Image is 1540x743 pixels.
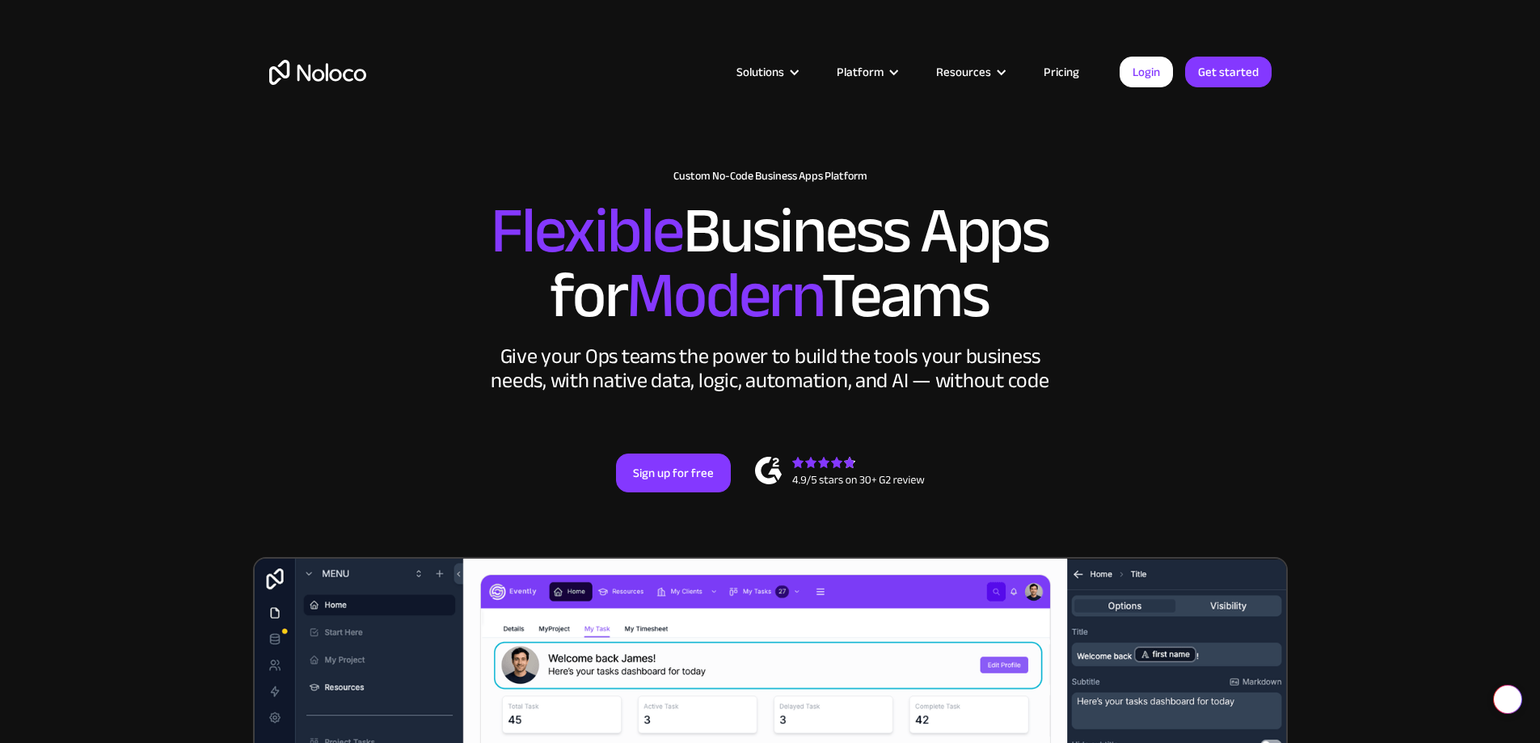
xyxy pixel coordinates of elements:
a: Login [1120,57,1173,87]
a: Pricing [1023,61,1099,82]
a: Get started [1185,57,1272,87]
div: Solutions [716,61,816,82]
div: Platform [816,61,916,82]
span: Flexible [491,171,683,291]
h2: Business Apps for Teams [269,199,1272,328]
span: Modern [627,235,821,356]
div: Resources [936,61,991,82]
div: Give your Ops teams the power to build the tools your business needs, with native data, logic, au... [487,344,1053,393]
a: Sign up for free [616,454,731,492]
div: Resources [916,61,1023,82]
div: Solutions [736,61,784,82]
a: home [269,60,366,85]
h1: Custom No-Code Business Apps Platform [269,170,1272,183]
div: Platform [837,61,884,82]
